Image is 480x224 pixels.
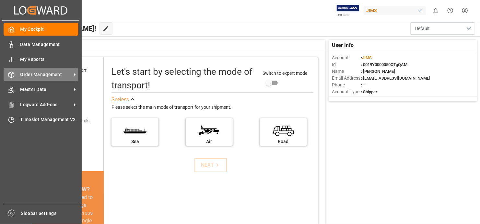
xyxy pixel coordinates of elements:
[332,54,361,61] span: Account
[361,55,372,60] span: :
[332,41,354,49] span: User Info
[443,3,458,18] button: Help Center
[4,38,78,50] a: Data Management
[20,41,78,48] span: Data Management
[362,55,372,60] span: JIMS
[332,61,361,68] span: Id
[111,104,313,111] div: Please select the main mode of transport for your shipment.
[361,69,395,74] span: : [PERSON_NAME]
[263,71,308,76] span: Switch to expert mode
[20,56,78,63] span: My Reports
[201,161,221,169] div: NEXT
[21,210,79,217] span: Sidebar Settings
[410,22,475,35] button: open menu
[20,86,72,93] span: Master Data
[4,113,78,126] a: Timeslot Management V2
[364,6,426,15] div: JIMS
[115,138,155,145] div: Sea
[428,3,443,18] button: show 0 new notifications
[4,23,78,36] a: My Cockpit
[20,71,72,78] span: Order Management
[27,22,96,35] span: Hello [PERSON_NAME]!
[20,101,72,108] span: Logward Add-ons
[194,158,227,172] button: NEXT
[361,76,430,81] span: : [EMAIL_ADDRESS][DOMAIN_NAME]
[111,65,256,92] div: Let's start by selecting the mode of transport!
[415,25,430,32] span: Default
[361,62,407,67] span: : 0019Y0000050OTgQAM
[332,68,361,75] span: Name
[4,53,78,66] a: My Reports
[332,88,361,95] span: Account Type
[189,138,229,145] div: Air
[337,5,359,16] img: Exertis%20JAM%20-%20Email%20Logo.jpg_1722504956.jpg
[332,82,361,88] span: Phone
[20,116,78,123] span: Timeslot Management V2
[361,89,377,94] span: : Shipper
[20,26,78,33] span: My Cockpit
[263,138,304,145] div: Road
[111,96,129,104] div: See less
[332,75,361,82] span: Email Address
[364,4,428,17] button: JIMS
[361,83,366,87] span: : —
